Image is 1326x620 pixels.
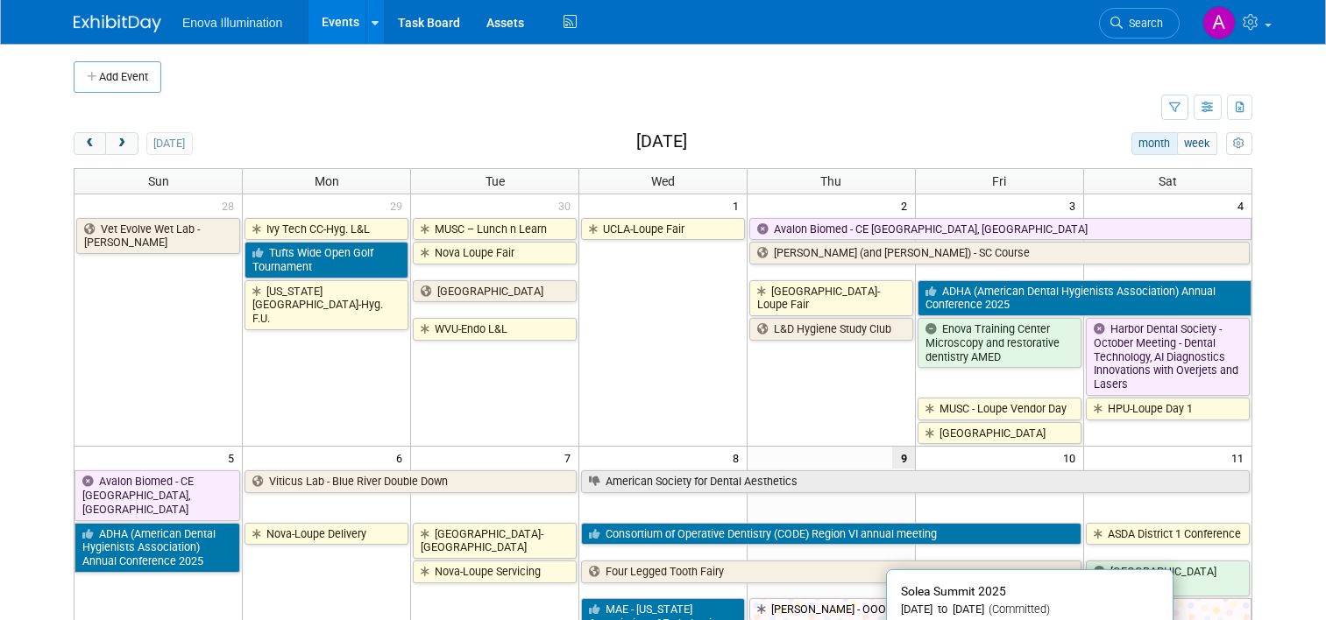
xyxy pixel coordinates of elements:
[1086,318,1250,396] a: Harbor Dental Society - October Meeting - Dental Technology, AI Diagnostics Innovations with Over...
[918,318,1081,368] a: Enova Training Center Microscopy and restorative dentistry AMED
[74,132,106,155] button: prev
[1123,17,1163,30] span: Search
[918,398,1081,420] a: MUSC - Loupe Vendor Day
[1067,194,1083,216] span: 3
[226,447,242,469] span: 5
[581,560,1081,583] a: Four Legged Tooth Fairy
[731,194,747,216] span: 1
[1061,447,1083,469] span: 10
[581,523,1081,546] a: Consortium of Operative Dentistry (CODE) Region VI annual meeting
[1202,6,1236,39] img: Andrea Miller
[74,523,240,573] a: ADHA (American Dental Hygienists Association) Annual Conference 2025
[413,560,577,583] a: Nova-Loupe Servicing
[74,470,240,520] a: Avalon Biomed - CE [GEOGRAPHIC_DATA], [GEOGRAPHIC_DATA]
[76,218,240,254] a: Vet Evolve Wet Lab - [PERSON_NAME]
[918,280,1252,316] a: ADHA (American Dental Hygienists Association) Annual Conference 2025
[1099,8,1180,39] a: Search
[1086,523,1250,546] a: ASDA District 1 Conference
[892,447,915,469] span: 9
[413,242,577,264] a: Nova Loupe Fair
[245,470,577,493] a: Viticus Lab - Blue River Double Down
[581,218,745,241] a: UCLA-Loupe Fair
[1086,398,1250,420] a: HPU-Loupe Day 1
[820,174,841,188] span: Thu
[148,174,169,188] span: Sun
[245,280,408,330] a: [US_STATE][GEOGRAPHIC_DATA]-Hyg. F.U.
[1086,560,1250,596] a: [GEOGRAPHIC_DATA] Dental Partners
[245,523,408,546] a: Nova-Loupe Delivery
[749,218,1252,241] a: Avalon Biomed - CE [GEOGRAPHIC_DATA], [GEOGRAPHIC_DATA]
[245,218,408,241] a: Ivy Tech CC-Hyg. L&L
[563,447,578,469] span: 7
[182,16,282,30] span: Enova Illumination
[394,447,410,469] span: 6
[1159,174,1177,188] span: Sat
[749,318,913,341] a: L&D Hygiene Study Club
[992,174,1006,188] span: Fri
[74,15,161,32] img: ExhibitDay
[636,132,687,151] h2: [DATE]
[749,280,913,316] a: [GEOGRAPHIC_DATA]-Loupe Fair
[1131,132,1178,155] button: month
[1236,194,1252,216] span: 4
[245,242,408,278] a: Tufts Wide Open Golf Tournament
[581,470,1250,493] a: American Society for Dental Aesthetics
[74,61,161,93] button: Add Event
[413,318,577,341] a: WVU-Endo L&L
[557,194,578,216] span: 30
[105,132,138,155] button: next
[901,602,1159,617] div: [DATE] to [DATE]
[918,422,1081,445] a: [GEOGRAPHIC_DATA]
[1233,138,1244,150] i: Personalize Calendar
[749,242,1250,264] a: [PERSON_NAME] (and [PERSON_NAME]) - SC Course
[413,523,577,559] a: [GEOGRAPHIC_DATA]-[GEOGRAPHIC_DATA]
[984,602,1050,616] span: (Committed)
[413,218,577,241] a: MUSC – Lunch n Learn
[1177,132,1217,155] button: week
[315,174,339,188] span: Mon
[486,174,505,188] span: Tue
[146,132,193,155] button: [DATE]
[899,194,915,216] span: 2
[388,194,410,216] span: 29
[731,447,747,469] span: 8
[413,280,577,303] a: [GEOGRAPHIC_DATA]
[651,174,675,188] span: Wed
[901,584,1006,598] span: Solea Summit 2025
[1226,132,1252,155] button: myCustomButton
[1230,447,1252,469] span: 11
[220,194,242,216] span: 28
